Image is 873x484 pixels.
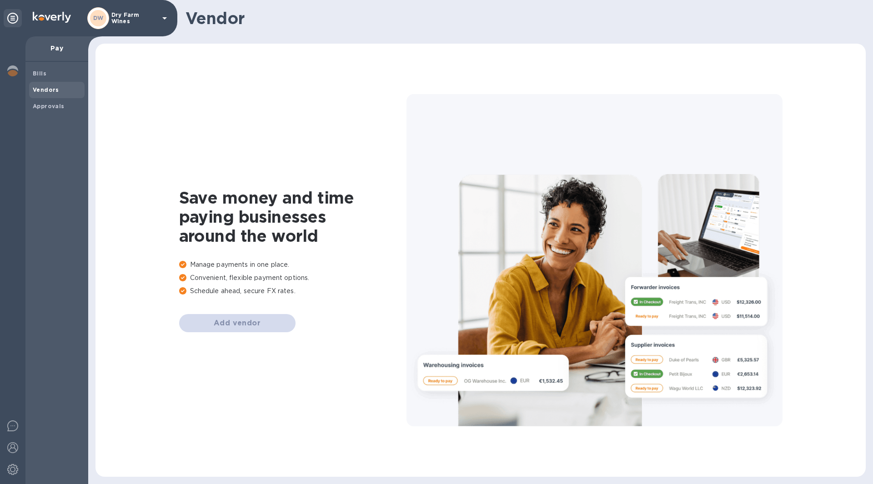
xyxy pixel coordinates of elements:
[179,273,406,283] p: Convenient, flexible payment options.
[33,70,46,77] b: Bills
[179,188,406,245] h1: Save money and time paying businesses around the world
[179,286,406,296] p: Schedule ahead, secure FX rates.
[33,44,81,53] p: Pay
[33,86,59,93] b: Vendors
[33,12,71,23] img: Logo
[179,260,406,269] p: Manage payments in one place.
[4,9,22,27] div: Unpin categories
[186,9,858,28] h1: Vendor
[93,15,104,21] b: DW
[111,12,157,25] p: Dry Farm Wines
[33,103,65,110] b: Approvals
